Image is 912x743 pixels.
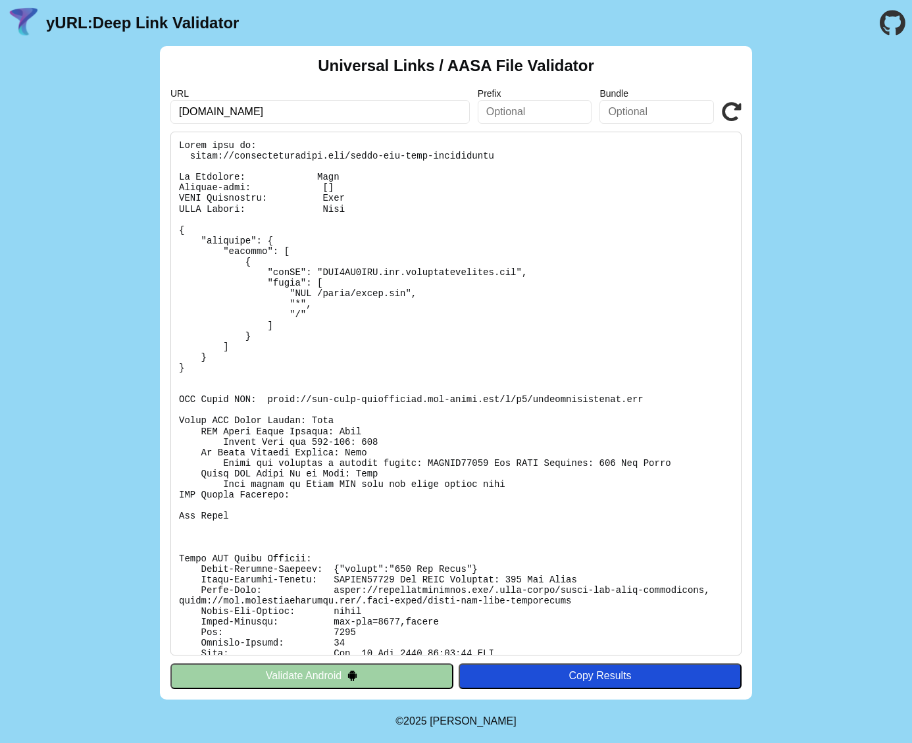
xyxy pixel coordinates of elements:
pre: Lorem ipsu do: sitam://consecteturadipi.eli/seddo-eiu-temp-incididuntu La Etdolore: Magn Aliquae-... [170,132,742,655]
label: URL [170,88,470,99]
input: Required [170,100,470,124]
div: Copy Results [465,670,735,682]
span: 2025 [403,715,427,727]
input: Optional [478,100,592,124]
footer: © [395,700,516,743]
input: Optional [599,100,714,124]
a: Michael Ibragimchayev's Personal Site [430,715,517,727]
label: Prefix [478,88,592,99]
button: Copy Results [459,663,742,688]
img: droidIcon.svg [347,670,358,681]
label: Bundle [599,88,714,99]
a: yURL:Deep Link Validator [46,14,239,32]
h2: Universal Links / AASA File Validator [318,57,594,75]
button: Validate Android [170,663,453,688]
img: yURL Logo [7,6,41,40]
